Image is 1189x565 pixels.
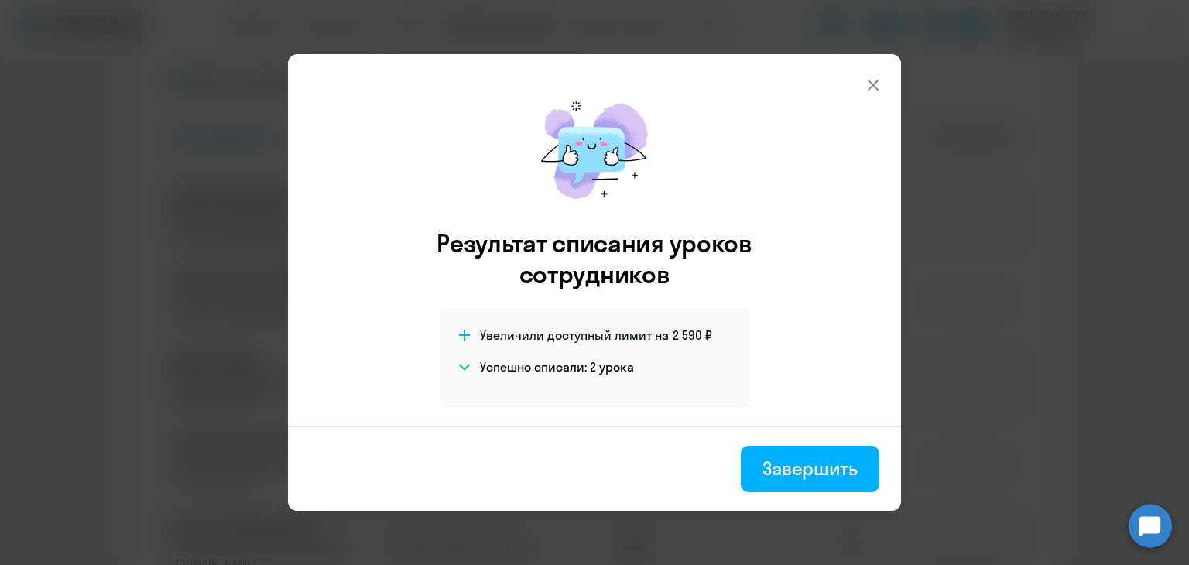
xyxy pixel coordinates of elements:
span: Увеличили доступный лимит на [480,327,669,344]
h4: Успешно списали: 2 урока [480,358,634,375]
img: mirage-message.png [525,85,664,215]
div: Завершить [762,456,858,481]
button: Завершить [741,446,879,492]
span: 2 590 ₽ [673,327,712,344]
h3: Результат списания уроков сотрудников [416,228,773,289]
